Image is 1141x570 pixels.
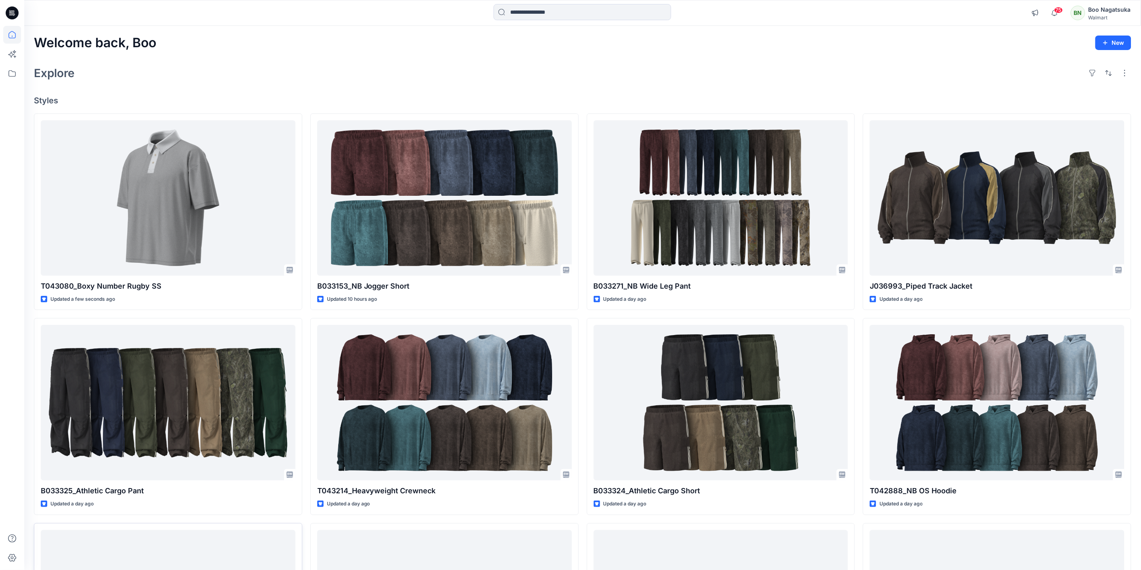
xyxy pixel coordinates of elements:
[327,500,370,508] p: Updated a day ago
[594,325,848,480] a: B033324_Athletic Cargo Short
[34,96,1131,105] h4: Styles
[870,281,1124,292] p: J036993_Piped Track Jacket
[34,36,156,50] h2: Welcome back, Boo
[41,325,295,480] a: B033325_Athletic Cargo Pant
[603,500,647,508] p: Updated a day ago
[1054,7,1063,13] span: 75
[603,295,647,304] p: Updated a day ago
[594,485,848,497] p: B033324_Athletic Cargo Short
[41,485,295,497] p: B033325_Athletic Cargo Pant
[879,500,923,508] p: Updated a day ago
[317,120,572,276] a: B033153_NB Jogger Short
[870,120,1124,276] a: J036993_Piped Track Jacket
[41,281,295,292] p: T043080_Boxy Number Rugby SS
[594,281,848,292] p: B033271_NB Wide Leg Pant
[1095,36,1131,50] button: New
[317,281,572,292] p: B033153_NB Jogger Short
[50,500,94,508] p: Updated a day ago
[870,325,1124,480] a: T042888_NB OS Hoodie
[879,295,923,304] p: Updated a day ago
[34,67,75,80] h2: Explore
[1089,5,1131,15] div: Boo Nagatsuka
[50,295,115,304] p: Updated a few seconds ago
[327,295,377,304] p: Updated 10 hours ago
[1089,15,1131,21] div: Walmart
[1071,6,1085,20] div: BN
[317,325,572,480] a: T043214_Heavyweight Crewneck
[594,120,848,276] a: B033271_NB Wide Leg Pant
[870,485,1124,497] p: T042888_NB OS Hoodie
[41,120,295,276] a: T043080_Boxy Number Rugby SS
[317,485,572,497] p: T043214_Heavyweight Crewneck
